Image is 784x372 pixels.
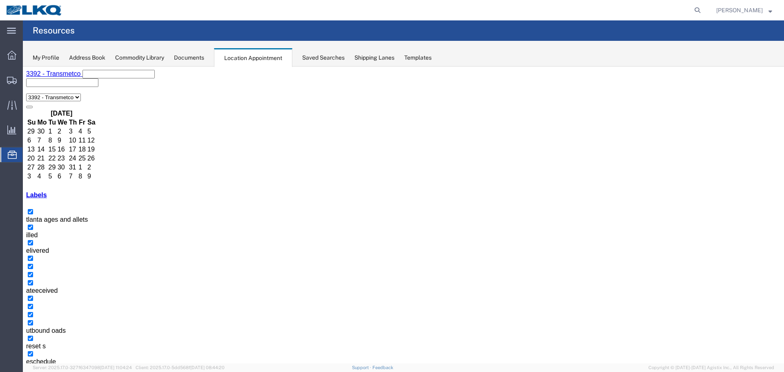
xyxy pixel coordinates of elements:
span: William Haney [716,6,763,15]
a: Feedback [372,365,393,370]
input: eschedule [5,285,10,290]
span: illed [3,165,15,172]
td: 10 [46,70,55,78]
td: 31 [46,97,55,105]
td: 14 [14,79,24,87]
td: 5 [25,106,33,114]
iframe: FS Legacy Container [23,67,784,363]
div: Address Book [69,53,105,62]
input: reset s [5,269,10,274]
span: eschedule [3,292,33,298]
div: Documents [174,53,204,62]
div: Location Appointment [214,48,292,67]
td: 8 [25,70,33,78]
td: 3 [4,106,13,114]
a: Labels [3,125,24,132]
button: [PERSON_NAME] [716,5,773,15]
input: utbound oads [5,254,10,259]
td: 17 [46,79,55,87]
td: 12 [64,70,73,78]
td: 29 [25,97,33,105]
td: 23 [34,88,45,96]
td: 1 [55,97,63,105]
span: utbound oads [3,261,43,267]
div: My Profile [33,53,59,62]
span: [DATE] 11:04:24 [100,365,132,370]
td: 19 [64,79,73,87]
span: ateeceived [3,221,35,227]
td: 11 [55,70,63,78]
div: Commodity Library [115,53,164,62]
td: 7 [46,106,55,114]
input: ateeceived [5,214,10,219]
td: 25 [55,88,63,96]
div: Shipping Lanes [354,53,394,62]
td: 27 [4,97,13,105]
span: reset s [3,276,23,283]
span: tlanta ages and allets [3,149,65,156]
td: 2 [64,97,73,105]
span: Copyright © [DATE]-[DATE] Agistix Inc., All Rights Reserved [648,364,774,371]
input: tlanta ages and allets [5,143,10,148]
td: 30 [34,97,45,105]
td: 21 [14,88,24,96]
td: 20 [4,88,13,96]
td: 22 [25,88,33,96]
td: 9 [34,70,45,78]
td: 8 [55,106,63,114]
td: 13 [4,79,13,87]
td: 6 [34,106,45,114]
td: 26 [64,88,73,96]
img: logo [6,4,63,16]
h4: Resources [33,20,75,41]
span: Server: 2025.17.0-327f6347098 [33,365,132,370]
td: 24 [46,88,55,96]
td: 18 [55,79,63,87]
div: Templates [404,53,432,62]
a: Support [352,365,372,370]
span: elivered [3,180,26,187]
span: [DATE] 08:44:20 [190,365,225,370]
td: 15 [25,79,33,87]
span: Client: 2025.17.0-5dd568f [136,365,225,370]
input: elivered [5,174,10,179]
td: 28 [14,97,24,105]
input: illed [5,158,10,163]
td: 16 [34,79,45,87]
div: Saved Searches [302,53,345,62]
td: 4 [14,106,24,114]
td: 9 [64,106,73,114]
